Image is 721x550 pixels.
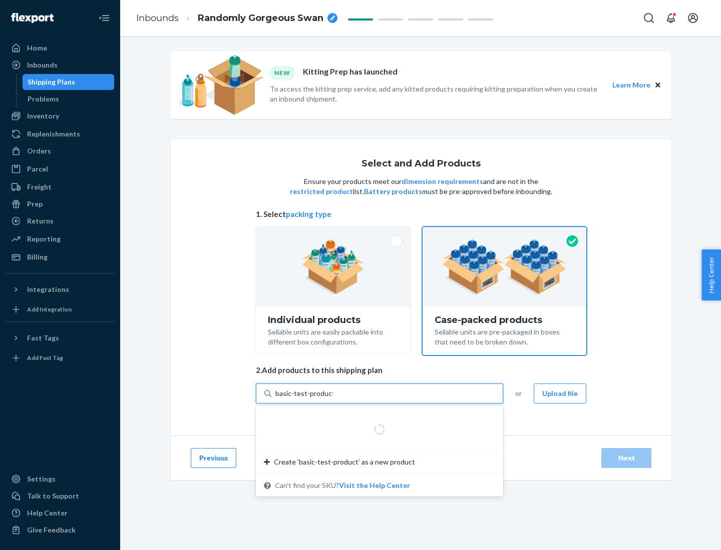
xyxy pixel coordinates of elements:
[23,91,115,107] a: Problems
[27,491,79,501] div: Talk to Support
[364,186,422,196] button: Battery products
[6,471,114,487] a: Settings
[256,209,586,219] span: 1. Select
[27,234,61,244] div: Reporting
[27,129,80,139] div: Replenishments
[6,301,114,317] a: Add Integration
[28,94,59,104] div: Problems
[198,12,323,25] span: Randomly Gorgeous Swan
[6,350,114,366] a: Add Fast Tag
[27,216,54,226] div: Returns
[6,57,114,73] a: Inbounds
[23,74,115,90] a: Shipping Plans
[6,330,114,346] button: Fast Tags
[442,239,567,294] img: case-pack.59cecea509d18c883b923b81aeac6d0b.png
[6,161,114,177] a: Parcel
[639,8,659,28] button: Open Search Box
[402,176,483,186] button: dimension requirements
[27,182,52,192] div: Freight
[435,315,574,325] div: Case-packed products
[27,305,72,313] div: Add Integration
[289,176,553,196] p: Ensure your products meet our and are not in the list. must be pre-approved before inbounding.
[27,60,58,70] div: Inbounds
[270,66,295,79] div: NEW
[6,281,114,297] button: Integrations
[6,488,114,504] a: Talk to Support
[27,353,63,362] div: Add Fast Tag
[286,209,331,219] button: packing type
[601,448,651,468] button: Next
[339,480,410,490] button: Create ‘basic-test-product’ as a new productCan't find your SKU?
[11,13,54,23] img: Flexport logo
[27,525,76,535] div: Give Feedback
[27,146,51,156] div: Orders
[683,8,703,28] button: Open account menu
[27,508,68,518] div: Help Center
[28,77,75,87] div: Shipping Plans
[27,333,59,343] div: Fast Tags
[6,179,114,195] a: Freight
[701,249,721,300] button: Help Center
[515,388,522,398] span: or
[136,12,179,23] a: Inbounds
[534,383,586,403] button: Upload file
[27,43,47,53] div: Home
[268,325,399,347] div: Sellable units are easily packable into different box configurations.
[610,453,643,463] div: Next
[270,84,603,104] p: To access the kitting prep service, add any kitted products requiring kitting preparation when yo...
[275,388,333,398] input: Create ‘basic-test-product’ as a new productCan't find your SKU?Visit the Help Center
[652,79,663,90] button: Close
[191,448,236,468] button: Previous
[6,505,114,521] a: Help Center
[94,8,114,28] button: Close Navigation
[6,231,114,247] a: Reporting
[362,159,481,169] h1: Select and Add Products
[302,239,365,294] img: individual-pack.facf35554cb0f1810c75b2bd6df2d64e.png
[6,522,114,538] button: Give Feedback
[6,213,114,229] a: Returns
[27,164,48,174] div: Parcel
[303,66,398,79] p: Kitting Prep has launched
[6,196,114,212] a: Prep
[275,480,410,490] span: Can't find your SKU?
[6,249,114,265] a: Billing
[612,79,650,90] button: Learn More
[27,252,48,262] div: Billing
[6,143,114,159] a: Orders
[6,40,114,56] a: Home
[6,126,114,142] a: Replenishments
[661,8,681,28] button: Open notifications
[256,365,586,375] span: 2. Add products to this shipping plan
[27,199,43,209] div: Prep
[27,284,69,294] div: Integrations
[268,315,399,325] div: Individual products
[290,186,353,196] button: restricted product
[274,457,415,467] span: Create ‘basic-test-product’ as a new product
[27,111,59,121] div: Inventory
[128,3,345,33] ol: breadcrumbs
[6,108,114,124] a: Inventory
[27,474,56,484] div: Settings
[435,325,574,347] div: Sellable units are pre-packaged in boxes that need to be broken down.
